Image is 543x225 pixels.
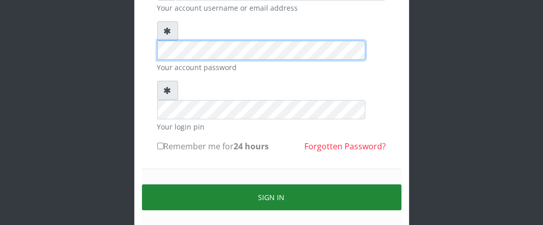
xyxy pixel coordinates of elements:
label: Remember me for [157,140,269,152]
small: Your login pin [157,121,386,132]
small: Your account username or email address [157,3,386,13]
input: Remember me for24 hours [157,143,164,149]
small: Your account password [157,62,386,73]
b: 24 hours [234,141,269,152]
button: Sign in [142,184,402,210]
a: Forgotten Password? [305,141,386,152]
